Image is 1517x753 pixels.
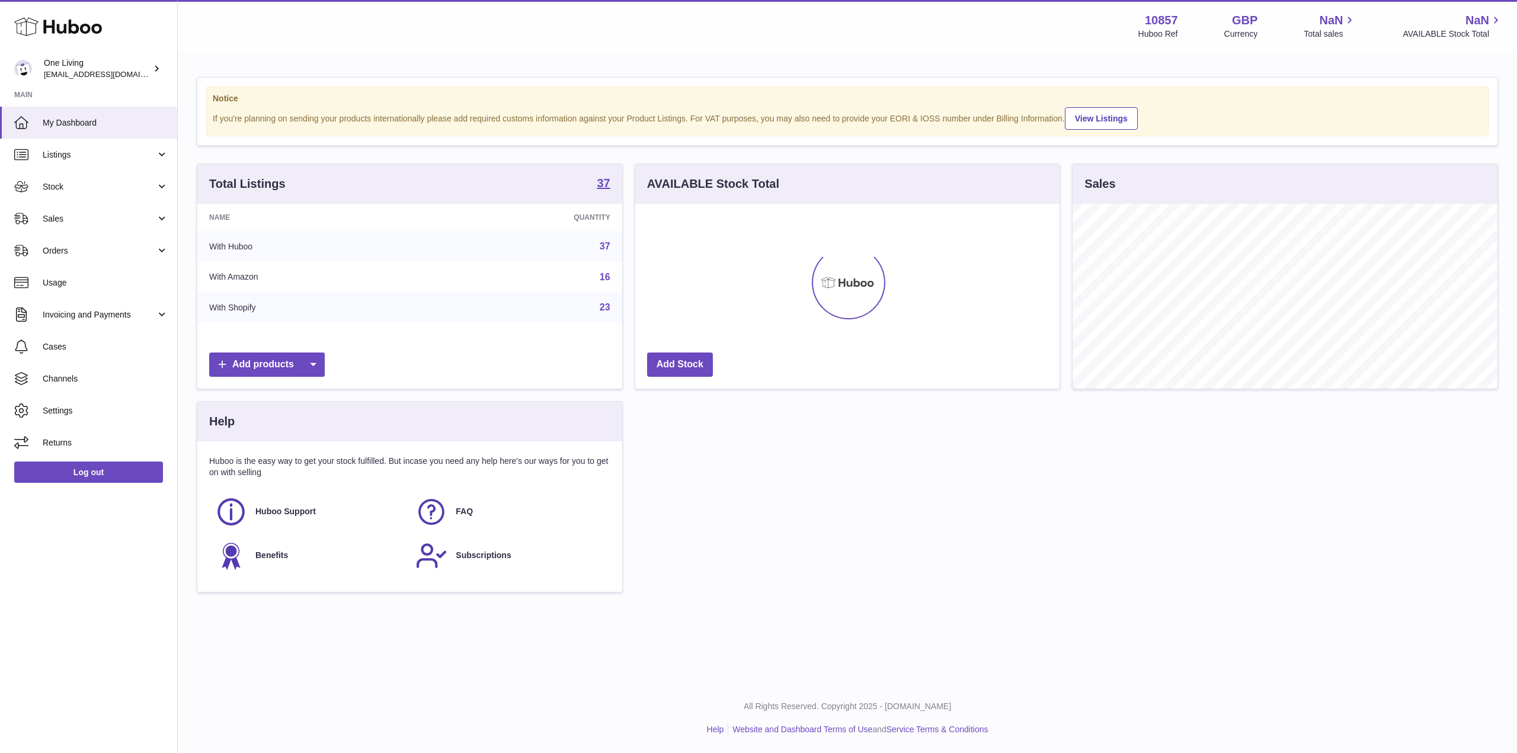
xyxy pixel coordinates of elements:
span: Sales [43,213,156,225]
span: AVAILABLE Stock Total [1403,28,1503,40]
span: Listings [43,149,156,161]
img: ben@oneliving.com [14,60,32,78]
span: Invoicing and Payments [43,309,156,321]
a: 23 [600,302,610,312]
span: Orders [43,245,156,257]
span: Total sales [1304,28,1356,40]
a: View Listings [1065,107,1138,130]
th: Quantity [430,204,622,231]
span: Subscriptions [456,550,511,561]
a: Huboo Support [215,496,404,528]
strong: GBP [1232,12,1257,28]
span: Stock [43,181,156,193]
th: Name [197,204,430,231]
span: Huboo Support [255,506,316,517]
a: Add products [209,353,325,377]
div: Currency [1224,28,1258,40]
span: [EMAIL_ADDRESS][DOMAIN_NAME] [44,69,174,79]
td: With Amazon [197,262,430,293]
a: NaN AVAILABLE Stock Total [1403,12,1503,40]
h3: AVAILABLE Stock Total [647,176,779,192]
strong: 37 [597,177,610,189]
a: Service Terms & Conditions [886,725,988,734]
a: FAQ [415,496,604,528]
td: With Huboo [197,231,430,262]
h3: Help [209,414,235,430]
a: 37 [597,177,610,191]
span: Returns [43,437,168,448]
div: One Living [44,57,151,80]
span: NaN [1465,12,1489,28]
span: FAQ [456,506,473,517]
div: Huboo Ref [1138,28,1178,40]
strong: 10857 [1145,12,1178,28]
p: All Rights Reserved. Copyright 2025 - [DOMAIN_NAME] [187,701,1508,712]
a: 16 [600,272,610,282]
div: If you're planning on sending your products internationally please add required customs informati... [213,105,1482,130]
a: 37 [600,241,610,251]
h3: Sales [1084,176,1115,192]
a: Subscriptions [415,540,604,572]
span: My Dashboard [43,117,168,129]
li: and [728,724,988,735]
a: NaN Total sales [1304,12,1356,40]
a: Add Stock [647,353,713,377]
td: With Shopify [197,292,430,323]
a: Website and Dashboard Terms of Use [732,725,872,734]
span: Usage [43,277,168,289]
a: Log out [14,462,163,483]
span: Benefits [255,550,288,561]
strong: Notice [213,93,1482,104]
span: Settings [43,405,168,416]
h3: Total Listings [209,176,286,192]
span: NaN [1319,12,1343,28]
p: Huboo is the easy way to get your stock fulfilled. But incase you need any help here's our ways f... [209,456,610,478]
span: Cases [43,341,168,353]
a: Help [707,725,724,734]
span: Channels [43,373,168,384]
a: Benefits [215,540,404,572]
